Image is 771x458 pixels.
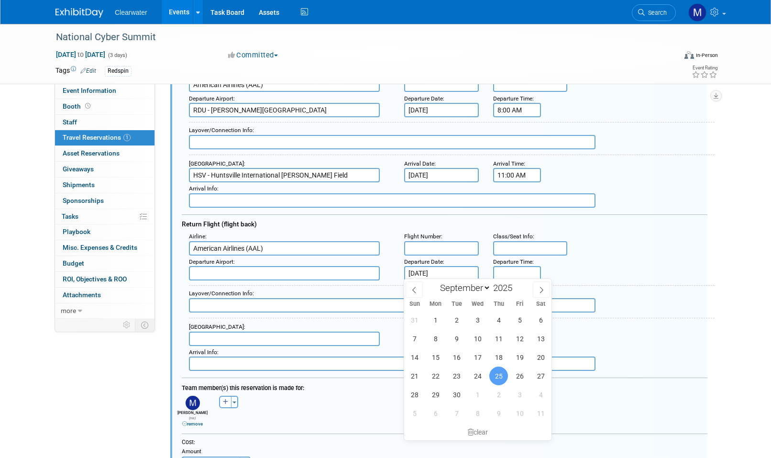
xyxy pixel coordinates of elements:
span: October 11, 2025 [531,404,550,423]
div: Event Rating [692,66,717,70]
span: Attachments [63,291,101,299]
button: Committed [225,50,282,60]
span: September 27, 2025 [531,367,550,385]
span: Mon [425,301,446,307]
span: September 12, 2025 [510,329,529,348]
img: Format-Inperson.png [684,51,694,59]
img: Monica Pastor [688,3,706,22]
span: October 1, 2025 [468,385,487,404]
span: September 28, 2025 [405,385,424,404]
span: Departure Date [404,258,443,265]
a: Travel Reservations1 [55,130,154,145]
span: October 6, 2025 [426,404,445,423]
div: Amount [182,448,251,457]
span: Arrival Time [493,160,524,167]
small: : [493,233,534,240]
span: Booth not reserved yet [83,102,92,110]
span: Arrival Info [189,349,217,356]
span: Playbook [63,228,90,235]
span: October 8, 2025 [468,404,487,423]
td: Tags [55,66,96,77]
span: Departure Time [493,258,532,265]
img: M.jpg [186,396,200,410]
img: ExhibitDay [55,8,103,18]
span: Class/Seat Info [493,233,533,240]
span: September 8, 2025 [426,329,445,348]
div: Team member(s) this reservation is made for: [182,380,707,393]
span: Thu [488,301,509,307]
span: September 20, 2025 [531,348,550,367]
span: September 6, 2025 [531,311,550,329]
a: Tasks [55,209,154,224]
span: September 18, 2025 [489,348,508,367]
span: October 10, 2025 [510,404,529,423]
span: Departure Airport [189,258,233,265]
span: Layover/Connection Info [189,127,253,134]
span: October 9, 2025 [489,404,508,423]
span: September 11, 2025 [489,329,508,348]
span: [GEOGRAPHIC_DATA] [189,160,244,167]
small: : [189,185,219,192]
span: September 22, 2025 [426,367,445,385]
small: : [189,290,254,297]
a: more [55,303,154,319]
span: Travel Reservations [63,134,131,141]
span: Giveaways [63,165,94,173]
span: August 31, 2025 [405,311,424,329]
span: more [61,307,76,314]
span: September 7, 2025 [405,329,424,348]
span: September 24, 2025 [468,367,487,385]
div: In-Person [695,52,718,59]
span: Tue [446,301,467,307]
span: September 23, 2025 [447,367,466,385]
div: Cost: [182,438,707,447]
span: October 3, 2025 [510,385,529,404]
a: Edit [80,67,96,74]
span: October 7, 2025 [447,404,466,423]
span: September 17, 2025 [468,348,487,367]
td: Toggle Event Tabs [135,319,155,331]
span: September 25, 2025 [489,367,508,385]
a: Shipments [55,178,154,193]
small: : [493,95,534,102]
span: Departure Time [493,95,532,102]
div: Redspin [105,66,132,76]
span: September 9, 2025 [447,329,466,348]
span: October 4, 2025 [531,385,550,404]
a: Sponsorships [55,193,154,209]
span: [GEOGRAPHIC_DATA] [189,324,244,330]
span: Asset Reservations [63,149,120,157]
span: Shipments [63,181,95,189]
small: : [404,258,444,265]
span: Return Flight (flight back) [182,220,257,228]
span: Clearwater [115,9,147,16]
span: September 29, 2025 [426,385,445,404]
span: (me) [189,416,196,420]
small: : [189,258,235,265]
span: Arrival Date [404,160,434,167]
span: [DATE] [DATE] [55,50,106,59]
span: Arrival Info [189,185,217,192]
span: September 1, 2025 [426,311,445,329]
div: [PERSON_NAME] [177,410,208,427]
span: September 13, 2025 [531,329,550,348]
a: Booth [55,99,154,114]
span: September 3, 2025 [468,311,487,329]
span: Fri [509,301,530,307]
span: Wed [467,301,488,307]
small: : [493,258,534,265]
span: Event Information [63,87,116,94]
small: : [189,127,254,134]
span: Staff [63,118,77,126]
a: Attachments [55,288,154,303]
small: : [404,233,442,240]
span: September 15, 2025 [426,348,445,367]
span: Tasks [62,212,78,220]
span: September 10, 2025 [468,329,487,348]
div: clear [404,424,551,440]
span: Misc. Expenses & Credits [63,244,137,251]
small: : [189,233,207,240]
span: Airline [189,233,205,240]
span: September 14, 2025 [405,348,424,367]
input: Year [491,282,519,293]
